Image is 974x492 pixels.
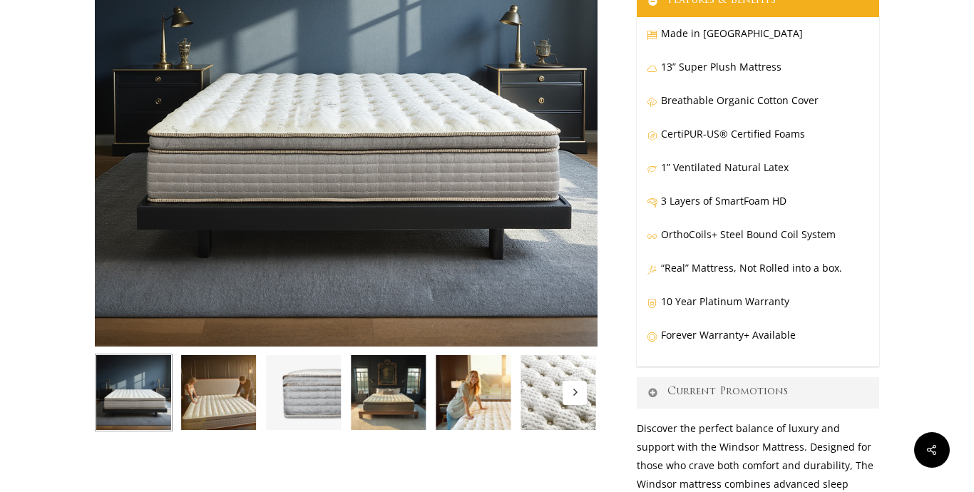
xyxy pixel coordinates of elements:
p: Forever Warranty+ Available [647,326,869,359]
p: Breathable Organic Cotton Cover [647,91,869,125]
a: Current Promotions [637,377,879,409]
button: Next [563,381,587,405]
p: “Real” Mattress, Not Rolled into a box. [647,259,869,292]
p: CertiPUR-US® Certified Foams [647,125,869,158]
p: 10 Year Platinum Warranty [647,292,869,326]
p: 13” Super Plush Mattress [647,58,869,91]
img: Windsor-Side-Profile-HD-Closeup [265,354,342,431]
p: Made in [GEOGRAPHIC_DATA] [647,24,869,58]
p: OrthoCoils+ Steel Bound Coil System [647,225,869,259]
p: 1” Ventilated Natural Latex [647,158,869,192]
img: Windsor In NH Manor [349,354,427,431]
img: Windsor-Condo-Shoot-Joane-and-eric feel the plush pillow top. [180,354,257,431]
p: 3 Layers of SmartFoam HD [647,192,869,225]
img: Windsor In Studio [95,354,173,431]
